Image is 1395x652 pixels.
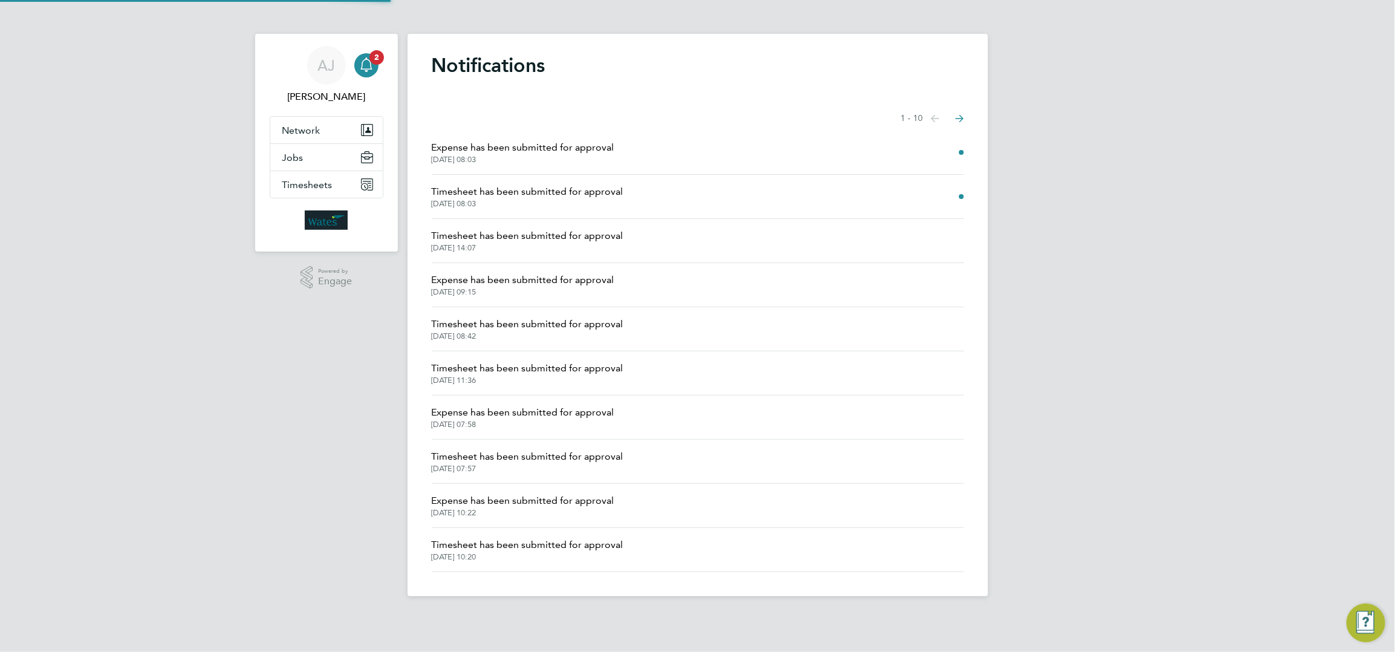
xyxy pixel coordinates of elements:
a: Timesheet has been submitted for approval[DATE] 10:20 [432,538,623,562]
span: Aruna Jassal [270,90,383,104]
span: Timesheet has been submitted for approval [432,229,623,243]
span: [DATE] 14:07 [432,243,623,253]
span: [DATE] 07:58 [432,420,614,429]
span: Expense has been submitted for approval [432,273,614,287]
a: Expense has been submitted for approval[DATE] 09:15 [432,273,614,297]
span: [DATE] 11:36 [432,376,623,385]
a: Timesheet has been submitted for approval[DATE] 08:03 [432,184,623,209]
a: Timesheet has been submitted for approval[DATE] 14:07 [432,229,623,253]
span: Engage [318,276,352,287]
a: Expense has been submitted for approval[DATE] 08:03 [432,140,614,165]
span: AJ [317,57,335,73]
a: Expense has been submitted for approval[DATE] 10:22 [432,494,614,518]
a: 2 [354,46,379,85]
span: Expense has been submitted for approval [432,140,614,155]
nav: Main navigation [255,34,398,252]
span: 2 [369,50,384,65]
span: [DATE] 10:20 [432,552,623,562]
span: Expense has been submitted for approval [432,405,614,420]
nav: Select page of notifications list [901,106,964,131]
span: Powered by [318,266,352,276]
a: Expense has been submitted for approval[DATE] 07:58 [432,405,614,429]
a: Powered byEngage [301,266,352,289]
span: Timesheet has been submitted for approval [432,538,623,552]
h1: Notifications [432,53,964,77]
button: Jobs [270,144,383,171]
a: AJ[PERSON_NAME] [270,46,383,104]
span: Timesheet has been submitted for approval [432,317,623,331]
span: Network [282,125,320,136]
span: Timesheet has been submitted for approval [432,449,623,464]
span: [DATE] 09:15 [432,287,614,297]
span: Expense has been submitted for approval [432,494,614,508]
img: wates-logo-retina.png [305,210,348,230]
span: [DATE] 10:22 [432,508,614,518]
a: Timesheet has been submitted for approval[DATE] 07:57 [432,449,623,474]
span: [DATE] 08:03 [432,155,614,165]
span: Timesheet has been submitted for approval [432,184,623,199]
span: Jobs [282,152,304,163]
a: Go to home page [270,210,383,230]
span: [DATE] 08:42 [432,331,623,341]
span: [DATE] 07:57 [432,464,623,474]
a: Timesheet has been submitted for approval[DATE] 11:36 [432,361,623,385]
span: [DATE] 08:03 [432,199,623,209]
a: Timesheet has been submitted for approval[DATE] 08:42 [432,317,623,341]
button: Engage Resource Center [1347,604,1385,642]
button: Network [270,117,383,143]
span: 1 - 10 [901,112,923,125]
span: Timesheets [282,179,333,191]
button: Timesheets [270,171,383,198]
span: Timesheet has been submitted for approval [432,361,623,376]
